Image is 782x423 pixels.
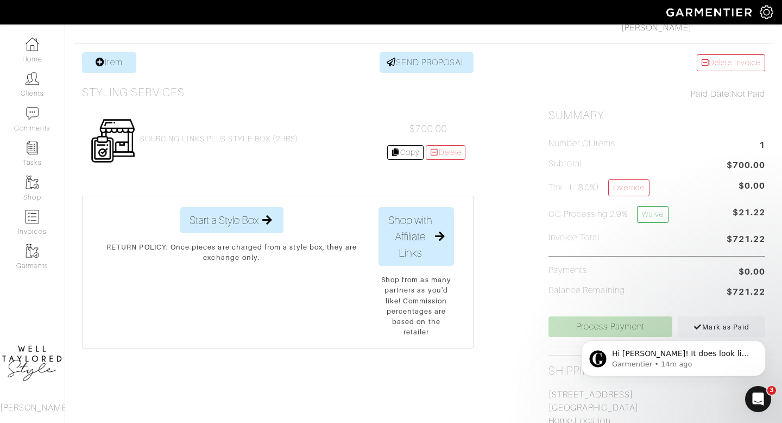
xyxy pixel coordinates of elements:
[697,54,765,71] a: Delete Invoice
[82,86,185,99] h3: Styling Services
[180,207,283,233] button: Start a Style Box
[140,134,298,144] a: SOURCING LINKS PLUS STYLE BOX (2HRS)
[548,265,587,276] h5: Payments
[409,123,447,134] span: $700.00
[26,107,39,120] img: comment-icon-a0a6a9ef722e966f86d9cbdc48e553b5cf19dbc54f86b18d962a5391bc8f6eb6.png
[678,316,765,337] a: Mark as Paid
[82,52,136,73] a: Item
[727,233,765,247] span: $721.22
[759,139,765,153] span: 1
[387,145,424,160] a: Copy
[26,141,39,154] img: reminder-icon-8004d30b9f0a5d33ae49ab947aed9ed385cf756f9e5892f1edd6e32f2345188e.png
[548,179,649,196] h5: Tax ( : 8.0%)
[548,316,673,337] a: Process Payment
[548,159,582,169] h5: Subtotal
[548,139,616,149] h5: Number of Items
[548,88,765,101] div: Not Paid
[691,89,731,99] span: Paid Date:
[47,42,187,52] p: Message from Garmentier, sent 14m ago
[565,318,782,394] iframe: Intercom notifications message
[727,159,765,173] span: $700.00
[426,145,466,160] a: Delete
[661,3,760,22] img: garmentier-logo-header-white-b43fb05a5012e4ada735d5af1a66efaba907eab6374d6393d1fbf88cb4ef424d.png
[190,212,258,228] span: Start a Style Box
[548,364,654,378] h2: Shipping Address
[760,5,773,19] img: gear-icon-white-bd11855cb880d31180b6d7d6211b90ccbf57a29d726f0c71d8c61bd08dd39cc2.png
[637,206,669,223] a: Waive
[548,233,600,243] h5: Invoice Total
[26,210,39,223] img: orders-icon-0abe47150d42831381b5fb84f609e132dff9fe21cb692f30cb5eec754e2cba89.png
[26,176,39,189] img: garments-icon-b7da505a4dc4fd61783c78ac3ca0ef83fa9d6f193b1c9dc38574b1d14d53ca28.png
[739,265,765,278] span: $0.00
[26,72,39,85] img: clients-icon-6bae9207a08558b7cb47a8932f037763ab4055f8c8b6bfacd5dc20c3e0201464.png
[548,206,669,223] h5: CC Processing 2.9%
[767,386,776,395] span: 3
[733,206,765,227] span: $21.22
[745,386,771,412] iframe: Intercom live chat
[90,118,136,164] img: Womens_Service-b2905c8a555b134d70f80a63ccd9711e5cb40bac1cff00c12a43f244cd2c1cd3.png
[379,275,455,337] p: Shop from as many partners as you'd like! Commission percentages are based on the retailer
[47,32,186,127] span: Hi [PERSON_NAME]! It does look like they all show up in the wardrobe - fortunately they do load f...
[739,179,765,192] span: $0.00
[608,179,649,196] a: Override
[102,242,362,263] p: RETURN POLICY: Once pieces are charged from a style box, they are exchange-only.
[548,109,765,122] h2: Summary
[548,285,626,296] h5: Balance Remaining
[380,52,474,73] a: SEND PROPOSAL
[727,285,765,300] span: $721.22
[26,38,39,51] img: dashboard-icon-dbcd8f5a0b271acd01030246c82b418ddd0df26cd7fceb0bd07c9910d44c42f6.png
[621,23,692,33] a: [PERSON_NAME]
[26,244,39,258] img: garments-icon-b7da505a4dc4fd61783c78ac3ca0ef83fa9d6f193b1c9dc38574b1d14d53ca28.png
[388,212,433,261] span: Shop with Affiliate Links
[379,207,455,266] button: Shop with Affiliate Links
